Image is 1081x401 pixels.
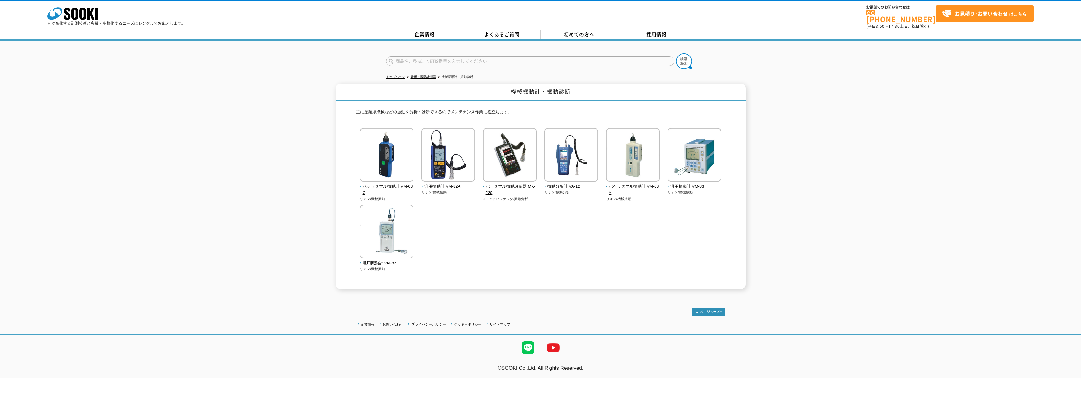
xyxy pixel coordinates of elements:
a: 初めての方へ [541,30,618,39]
a: サイトマップ [490,322,510,326]
a: よくあるご質問 [463,30,541,39]
a: お見積り･お問い合わせはこちら [936,5,1034,22]
img: btn_search.png [676,53,692,69]
a: 採用情報 [618,30,695,39]
a: テストMail [1057,372,1081,377]
img: ポケッタブル振動計 VM-63A [606,128,660,183]
a: プライバシーポリシー [411,322,446,326]
img: 汎用振動計 VM-83 [668,128,721,183]
a: [PHONE_NUMBER] [866,10,936,23]
span: 8:50 [876,23,885,29]
a: 企業情報 [361,322,375,326]
p: リオン/機械振動 [421,190,475,195]
span: 17:30 [888,23,900,29]
p: リオン/振動分析 [544,190,598,195]
img: トップページへ [692,308,725,316]
a: トップページ [386,75,405,79]
span: はこちら [942,9,1027,19]
a: 汎用振動計 VM-82A [421,177,475,190]
span: (平日 ～ 土日、祝日除く) [866,23,929,29]
p: リオン/機械振動 [360,196,414,202]
img: 汎用振動計 VM-82 [360,205,413,260]
img: ポータブル振動診断器 MK-220 [483,128,537,183]
span: ポータブル振動診断器 MK-220 [483,183,537,197]
a: ポケッタブル振動計 VM-63A [606,177,660,196]
a: ポータブル振動診断器 MK-220 [483,177,537,196]
img: 汎用振動計 VM-82A [421,128,475,183]
li: 機械振動計・振動診断 [437,74,473,80]
a: クッキーポリシー [454,322,482,326]
h1: 機械振動計・振動診断 [336,84,746,101]
span: 振動分析計 VA-12 [544,183,598,190]
input: 商品名、型式、NETIS番号を入力してください [386,56,674,66]
a: 汎用振動計 VM-82 [360,254,414,267]
a: 振動分析計 VA-12 [544,177,598,190]
p: 日々進化する計測技術と多種・多様化するニーズにレンタルでお応えします。 [47,21,186,25]
span: お電話でのお問い合わせは [866,5,936,9]
span: ポケッタブル振動計 VM-63A [606,183,660,197]
span: 初めての方へ [564,31,594,38]
a: お問い合わせ [383,322,403,326]
p: JFEアドバンテック/振動分析 [483,196,537,202]
img: LINE [515,335,541,360]
a: 汎用振動計 VM-83 [668,177,722,190]
p: リオン/機械振動 [360,266,414,272]
span: 汎用振動計 VM-82 [360,260,414,267]
p: リオン/機械振動 [606,196,660,202]
a: 企業情報 [386,30,463,39]
img: YouTube [541,335,566,360]
p: 主に産業系機械などの振動を分析・診断できるのでメンテナンス作業に役立ちます。 [356,109,725,119]
a: ポケッタブル振動計 VM-63C [360,177,414,196]
span: 汎用振動計 VM-82A [421,183,475,190]
img: ポケッタブル振動計 VM-63C [360,128,413,183]
span: ポケッタブル振動計 VM-63C [360,183,414,197]
a: 音響・振動計測器 [411,75,436,79]
strong: お見積り･お問い合わせ [955,10,1008,17]
p: リオン/機械振動 [668,190,722,195]
span: 汎用振動計 VM-83 [668,183,722,190]
img: 振動分析計 VA-12 [544,128,598,183]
